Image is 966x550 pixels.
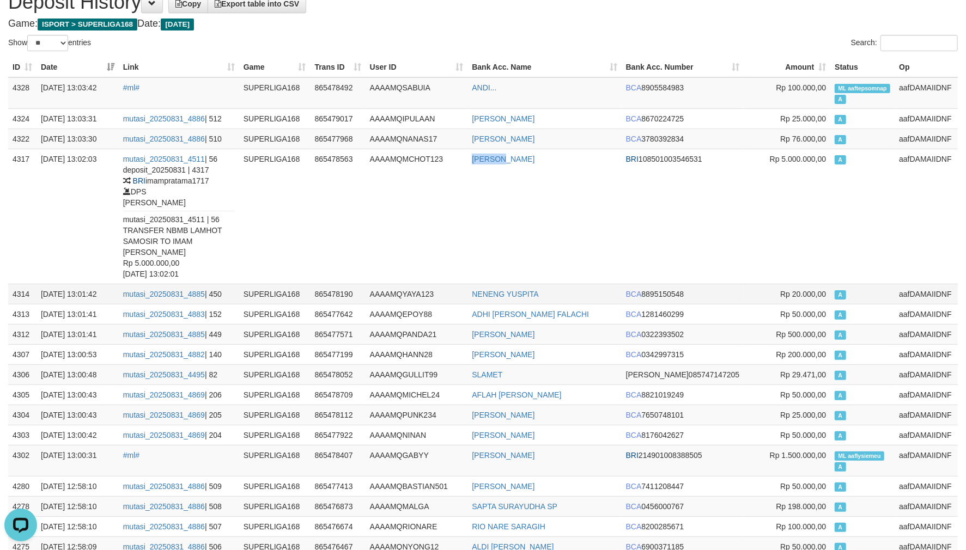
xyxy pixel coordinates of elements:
[895,445,958,476] td: aafDAMAIIDNF
[835,523,846,532] span: Approved
[119,364,239,384] td: | 82
[835,451,884,461] span: Manually Linked by aaflysiemeu
[835,115,846,124] span: Approved
[895,284,958,304] td: aafDAMAIIDNF
[780,411,826,419] span: Rp 25.000,00
[626,350,642,359] span: BCA
[8,129,37,149] td: 4322
[622,77,744,109] td: 8905584983
[119,304,239,324] td: | 152
[830,57,895,77] th: Status
[835,155,846,164] span: Approved
[239,516,311,536] td: SUPERLIGA168
[622,304,744,324] td: 1281460299
[37,324,119,344] td: [DATE] 13:01:41
[895,344,958,364] td: aafDAMAIIDNF
[239,324,311,344] td: SUPERLIGA168
[622,57,744,77] th: Bank Acc. Number: activate to sort column ascending
[472,390,561,399] a: AFLAH [PERSON_NAME]
[239,405,311,425] td: SUPERLIGA168
[626,502,642,511] span: BCA
[123,522,205,531] a: mutasi_20250831_4886
[310,129,365,149] td: 865477968
[780,114,826,123] span: Rp 25.000,00
[895,149,958,284] td: aafDAMAIIDNF
[622,364,744,384] td: 085747147205
[472,155,534,163] a: [PERSON_NAME]
[310,476,365,496] td: 865477413
[472,482,534,491] a: [PERSON_NAME]
[8,445,37,476] td: 4302
[622,405,744,425] td: 7650748101
[123,431,205,439] a: mutasi_20250831_4869
[8,304,37,324] td: 4313
[310,445,365,476] td: 865478407
[366,425,468,445] td: AAAAMQNINAN
[8,77,37,109] td: 4328
[622,344,744,364] td: 0342997315
[835,503,846,512] span: Approved
[472,114,534,123] a: [PERSON_NAME]
[366,405,468,425] td: AAAAMQPUNK234
[8,384,37,405] td: 4305
[366,57,468,77] th: User ID: activate to sort column ascending
[835,290,846,300] span: Approved
[4,4,37,37] button: Open LiveChat chat widget
[851,35,958,51] label: Search:
[123,290,205,298] a: mutasi_20250831_4885
[622,384,744,405] td: 8821019249
[123,330,205,339] a: mutasi_20250831_4885
[119,476,239,496] td: | 509
[366,445,468,476] td: AAAAMQGABYY
[8,364,37,384] td: 4306
[776,350,827,359] span: Rp 200.000,00
[239,344,311,364] td: SUPERLIGA168
[133,176,145,185] span: BRI
[239,496,311,516] td: SUPERLIGA168
[626,114,642,123] span: BCA
[8,35,91,51] label: Show entries
[895,496,958,516] td: aafDAMAIIDNF
[895,425,958,445] td: aafDAMAIIDNF
[8,425,37,445] td: 4303
[895,476,958,496] td: aafDAMAIIDNF
[37,77,119,109] td: [DATE] 13:03:42
[622,476,744,496] td: 7411208447
[119,496,239,516] td: | 508
[310,324,365,344] td: 865477571
[119,384,239,405] td: | 206
[622,149,744,284] td: 108501003546531
[366,108,468,129] td: AAAAMQIPULAAN
[626,431,642,439] span: BCA
[310,108,365,129] td: 865479017
[626,155,639,163] span: BRI
[239,445,311,476] td: SUPERLIGA168
[780,310,826,319] span: Rp 50.000,00
[37,364,119,384] td: [DATE] 13:00:48
[467,57,621,77] th: Bank Acc. Name: activate to sort column ascending
[472,502,557,511] a: SAPTA SURAYUDHA SP
[123,350,205,359] a: mutasi_20250831_4882
[622,324,744,344] td: 0322393502
[472,330,534,339] a: [PERSON_NAME]
[835,95,846,104] span: Approved
[895,57,958,77] th: Op
[622,516,744,536] td: 8200285671
[239,476,311,496] td: SUPERLIGA168
[123,451,139,460] a: #ml#
[310,149,365,284] td: 865478563
[780,290,826,298] span: Rp 20.000,00
[8,57,37,77] th: ID: activate to sort column ascending
[622,445,744,476] td: 214901008388505
[626,482,642,491] span: BCA
[310,344,365,364] td: 865477199
[37,344,119,364] td: [DATE] 13:00:53
[770,155,827,163] span: Rp 5.000.000,00
[310,304,365,324] td: 865477642
[780,390,826,399] span: Rp 50.000,00
[119,149,239,284] td: | 56
[366,304,468,324] td: AAAAMQEPOY88
[780,482,826,491] span: Rp 50.000,00
[239,77,311,109] td: SUPERLIGA168
[622,496,744,516] td: 0456000767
